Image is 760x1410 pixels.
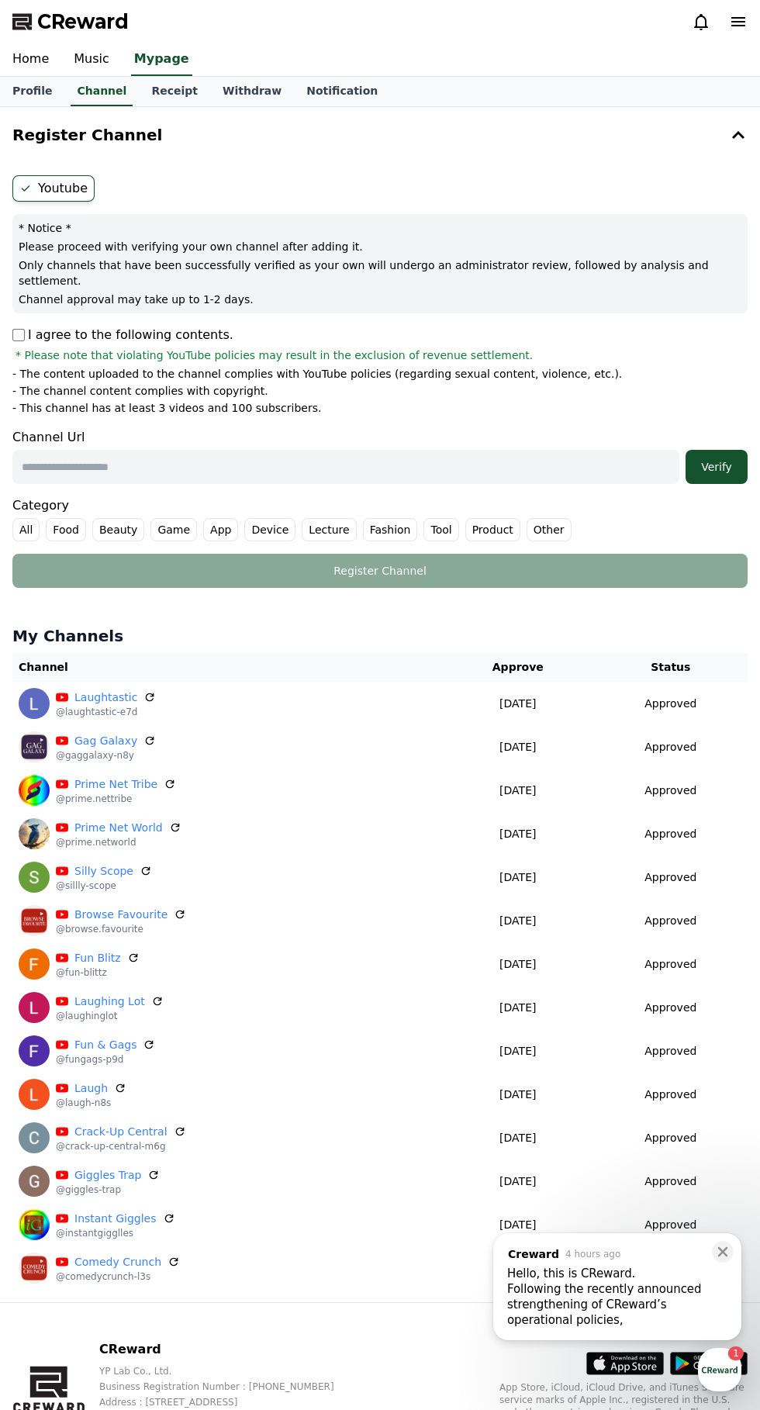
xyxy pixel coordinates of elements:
[74,907,168,923] a: Browse Favourite
[150,518,197,541] label: Game
[46,518,86,541] label: Food
[19,775,50,806] img: Prime Net Tribe
[139,77,210,106] a: Receipt
[448,826,588,842] p: [DATE]
[74,994,145,1010] a: Laughing Lot
[56,1097,126,1109] p: @laugh-n8s
[19,1079,50,1110] img: Laugh
[448,913,588,929] p: [DATE]
[74,1037,136,1053] a: Fun & Gags
[56,706,156,718] p: @laughtastic-e7d
[102,492,200,530] a: 1Messages
[131,43,192,76] a: Mypage
[644,1043,696,1059] p: Approved
[644,1130,696,1146] p: Approved
[12,9,129,34] a: CReward
[5,492,102,530] a: Home
[56,836,181,848] p: @prime.networld
[19,688,50,719] img: Laughtastic
[43,563,717,579] div: Register Channel
[644,956,696,973] p: Approved
[56,793,176,805] p: @prime.nettribe
[686,450,748,484] button: Verify
[16,347,533,363] span: * Please note that violating YouTube policies may result in the exclusion of revenue settlement.
[448,1217,588,1233] p: [DATE]
[527,518,572,541] label: Other
[99,1381,359,1393] p: Business Registration Number : [PHONE_NUMBER]
[19,239,741,254] p: Please proceed with verifying your own channel after adding it.
[448,1087,588,1103] p: [DATE]
[644,1217,696,1233] p: Approved
[12,428,748,484] div: Channel Url
[99,1396,359,1408] p: Address : [STREET_ADDRESS]
[448,1130,588,1146] p: [DATE]
[19,1122,50,1153] img: Crack-Up Central
[56,1140,186,1153] p: @crack-up-central-m6g
[19,731,50,762] img: Gag Galaxy
[12,400,321,416] p: - This channel has at least 3 videos and 100 subscribers.
[92,518,144,541] label: Beauty
[448,1000,588,1016] p: [DATE]
[594,653,748,682] th: Status
[448,1043,588,1059] p: [DATE]
[448,869,588,886] p: [DATE]
[74,863,133,880] a: Silly Scope
[6,113,754,157] button: Register Channel
[448,1260,588,1277] p: [DATE]
[74,1080,108,1097] a: Laugh
[12,554,748,588] button: Register Channel
[465,518,520,541] label: Product
[99,1340,359,1359] p: CReward
[40,515,67,527] span: Home
[644,913,696,929] p: Approved
[448,956,588,973] p: [DATE]
[129,516,174,528] span: Messages
[19,1253,50,1284] img: Comedy Crunch
[644,783,696,799] p: Approved
[56,880,152,892] p: @sillly-scope
[56,1010,164,1022] p: @laughinglot
[448,739,588,755] p: [DATE]
[74,1167,141,1184] a: Giggles Trap
[442,653,594,682] th: Approve
[74,1254,161,1270] a: Comedy Crunch
[12,326,233,344] p: I agree to the following contents.
[74,733,137,749] a: Gag Galaxy
[644,1000,696,1016] p: Approved
[56,966,140,979] p: @fun-blittz
[644,826,696,842] p: Approved
[61,43,122,76] a: Music
[56,749,156,762] p: @gaggalaxy-n8y
[71,77,133,106] a: Channel
[644,696,696,712] p: Approved
[19,1035,50,1066] img: Fun & Gags
[302,518,356,541] label: Lecture
[12,383,268,399] p: - The channel content complies with copyright.
[12,366,622,382] p: - The content uploaded to the channel complies with YouTube policies (regarding sexual content, v...
[56,1053,155,1066] p: @fungags-p9d
[12,653,442,682] th: Channel
[74,1124,168,1140] a: Crack-Up Central
[74,689,137,706] a: Laughtastic
[12,175,95,202] label: Youtube
[74,1211,157,1227] a: Instant Giggles
[644,1173,696,1190] p: Approved
[74,820,163,836] a: Prime Net World
[19,292,741,307] p: Channel approval may take up to 1-2 days.
[203,518,238,541] label: App
[19,220,741,236] p: * Notice *
[56,1270,180,1283] p: @comedycrunch-l3s
[74,776,157,793] a: Prime Net Tribe
[244,518,295,541] label: Device
[19,949,50,980] img: Fun Blitz
[210,77,294,106] a: Withdraw
[37,9,129,34] span: CReward
[12,518,40,541] label: All
[644,1087,696,1103] p: Approved
[74,950,121,966] a: Fun Blitz
[12,625,748,647] h4: My Channels
[448,1173,588,1190] p: [DATE]
[200,492,298,530] a: Settings
[19,1209,50,1240] img: Instant Giggles
[644,739,696,755] p: Approved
